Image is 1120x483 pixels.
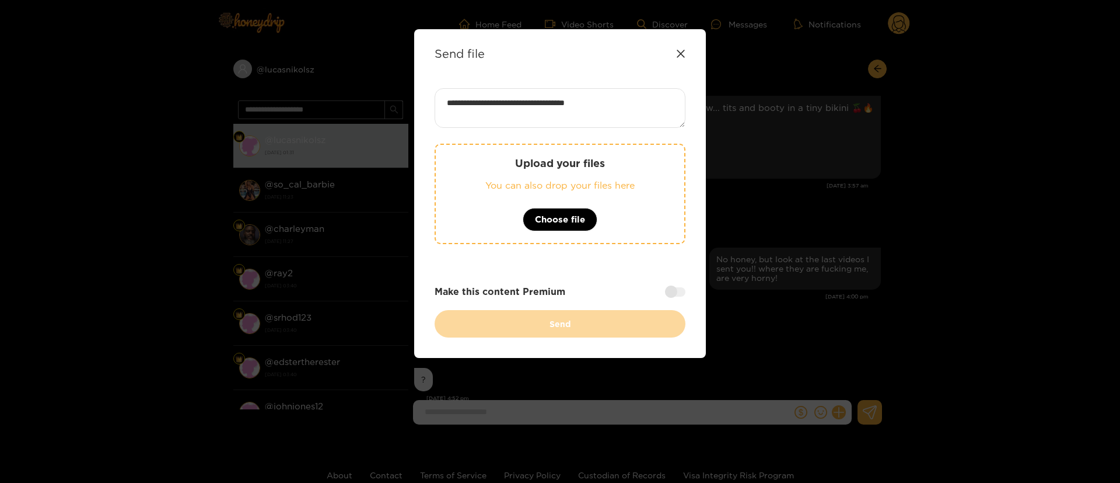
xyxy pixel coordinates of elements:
strong: Send file [435,47,485,60]
p: Upload your files [459,157,661,170]
strong: Make this content Premium [435,285,565,298]
p: You can also drop your files here [459,179,661,192]
button: Send [435,310,685,338]
button: Choose file [523,208,597,231]
span: Choose file [535,213,585,227]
